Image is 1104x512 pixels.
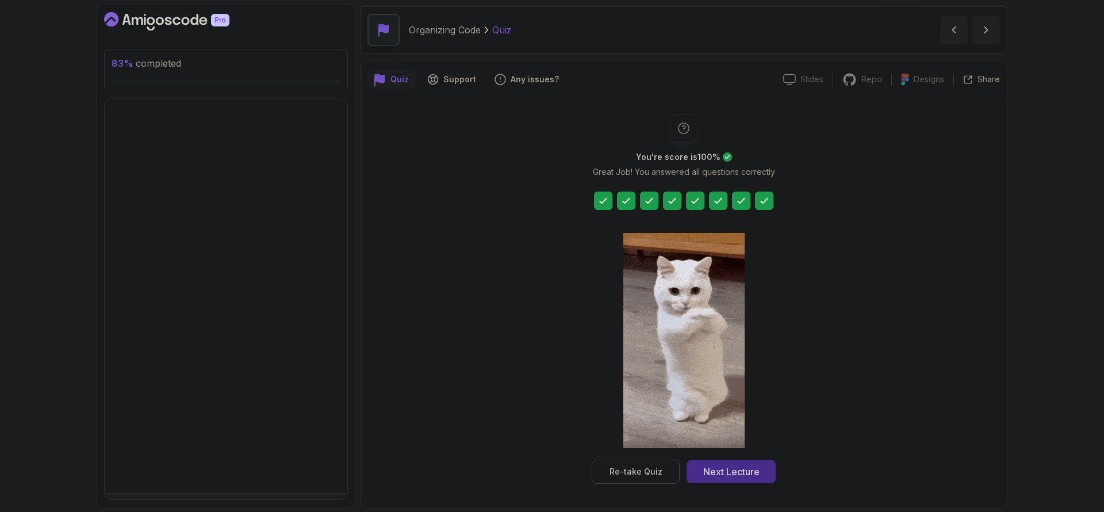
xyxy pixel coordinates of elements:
[687,460,776,483] button: Next Lecture
[511,74,559,85] p: Any issues?
[592,460,680,484] button: Re-take Quiz
[953,74,1000,85] button: Share
[861,74,882,85] p: Repo
[409,23,481,37] p: Organizing Code
[914,74,944,85] p: Designs
[977,74,1000,85] p: Share
[972,16,1000,44] button: next content
[112,58,133,69] span: 83 %
[636,151,720,163] h2: You're score is 100 %
[609,466,662,477] div: Re-take Quiz
[623,233,745,448] img: cool-cat
[443,74,476,85] p: Support
[390,74,409,85] p: Quiz
[703,465,760,479] div: Next Lecture
[367,70,416,89] button: quiz button
[492,23,512,37] p: Quiz
[800,74,823,85] p: Slides
[112,58,181,69] span: completed
[940,16,968,44] button: previous content
[104,12,256,30] a: Dashboard
[420,70,483,89] button: Support button
[593,166,775,178] p: Great Job! You answered all questions correctly
[488,70,566,89] button: Feedback button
